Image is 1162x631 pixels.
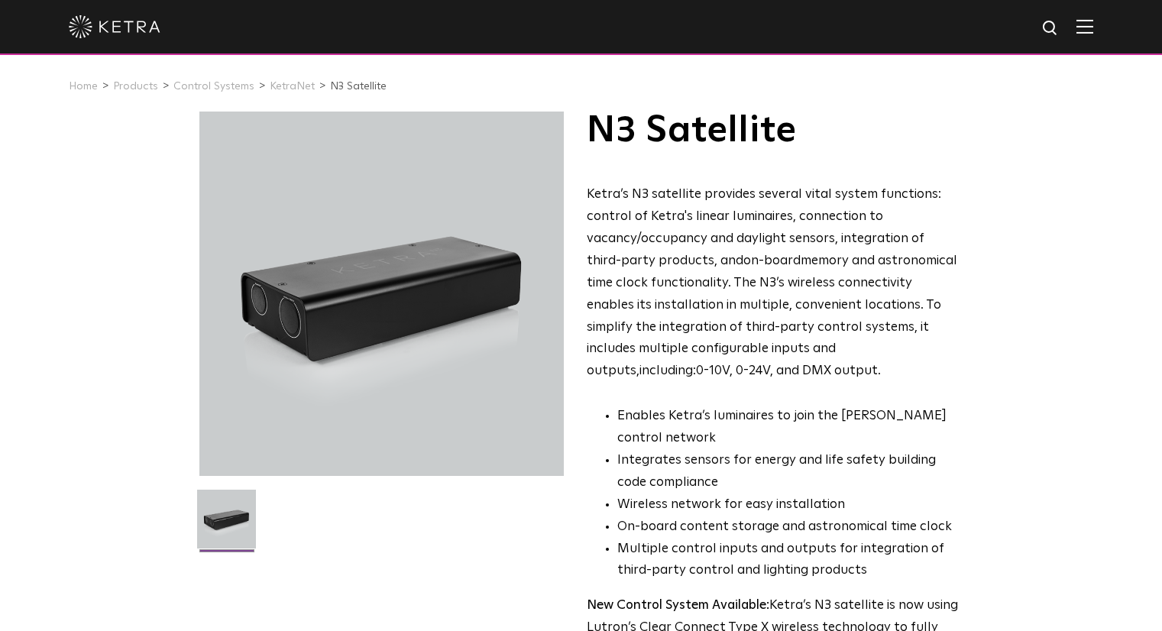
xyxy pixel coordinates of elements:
li: Wireless network for easy installation [617,494,959,516]
a: Control Systems [173,81,254,92]
li: Integrates sensors for energy and life safety building code compliance [617,450,959,494]
g: including: [639,364,696,377]
strong: New Control System Available: [587,599,769,612]
li: On-board content storage and astronomical time clock [617,516,959,539]
li: Multiple control inputs and outputs for integration of third-party control and lighting products [617,539,959,583]
a: KetraNet [270,81,315,92]
a: Home [69,81,98,92]
img: ketra-logo-2019-white [69,15,160,38]
p: Ketra’s N3 satellite provides several vital system functions: control of Ketra's linear luminaire... [587,184,959,383]
a: N3 Satellite [330,81,387,92]
h1: N3 Satellite [587,112,959,150]
img: search icon [1041,19,1060,38]
a: Products [113,81,158,92]
li: Enables Ketra’s luminaires to join the [PERSON_NAME] control network [617,406,959,450]
img: Hamburger%20Nav.svg [1076,19,1093,34]
img: N3-Controller-2021-Web-Square [197,490,256,560]
g: on-board [743,254,801,267]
